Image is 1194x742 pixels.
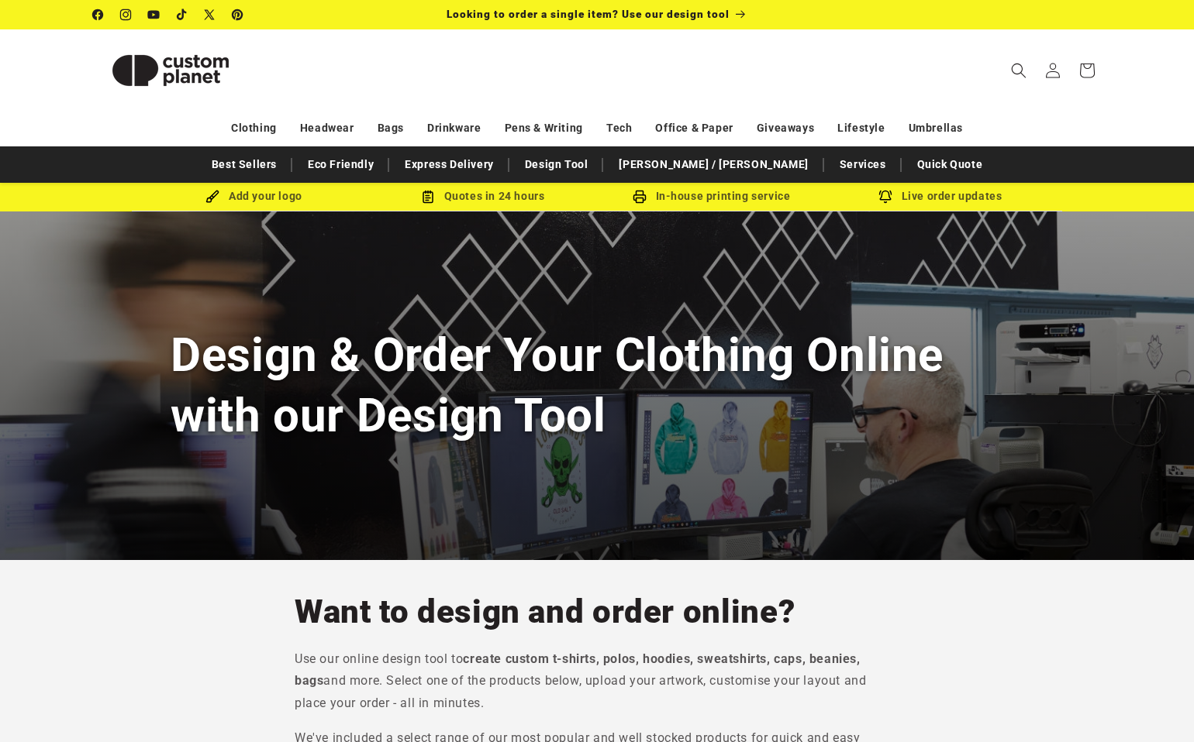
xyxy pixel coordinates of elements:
[300,151,381,178] a: Eco Friendly
[427,115,481,142] a: Drinkware
[204,151,285,178] a: Best Sellers
[88,29,254,111] a: Custom Planet
[611,151,816,178] a: [PERSON_NAME] / [PERSON_NAME]
[832,151,894,178] a: Services
[826,187,1054,206] div: Live order updates
[1002,53,1036,88] summary: Search
[837,115,885,142] a: Lifestyle
[231,115,277,142] a: Clothing
[368,187,597,206] div: Quotes in 24 hours
[517,151,596,178] a: Design Tool
[909,115,963,142] a: Umbrellas
[655,115,733,142] a: Office & Paper
[505,115,583,142] a: Pens & Writing
[140,187,368,206] div: Add your logo
[397,151,502,178] a: Express Delivery
[597,187,826,206] div: In-house printing service
[205,190,219,204] img: Brush Icon
[909,151,991,178] a: Quick Quote
[757,115,814,142] a: Giveaways
[633,190,647,204] img: In-house printing
[295,591,899,633] h2: Want to design and order online?
[295,648,899,715] p: Use our online design tool to and more. Select one of the products below, upload your artwork, cu...
[606,115,632,142] a: Tech
[421,190,435,204] img: Order Updates Icon
[378,115,404,142] a: Bags
[300,115,354,142] a: Headwear
[447,8,730,20] span: Looking to order a single item? Use our design tool
[93,36,248,105] img: Custom Planet
[171,325,1023,445] h1: Design & Order Your Clothing Online with our Design Tool
[295,651,861,689] strong: create custom t-shirts, polos, hoodies, sweatshirts, caps, beanies, bags
[878,190,892,204] img: Order updates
